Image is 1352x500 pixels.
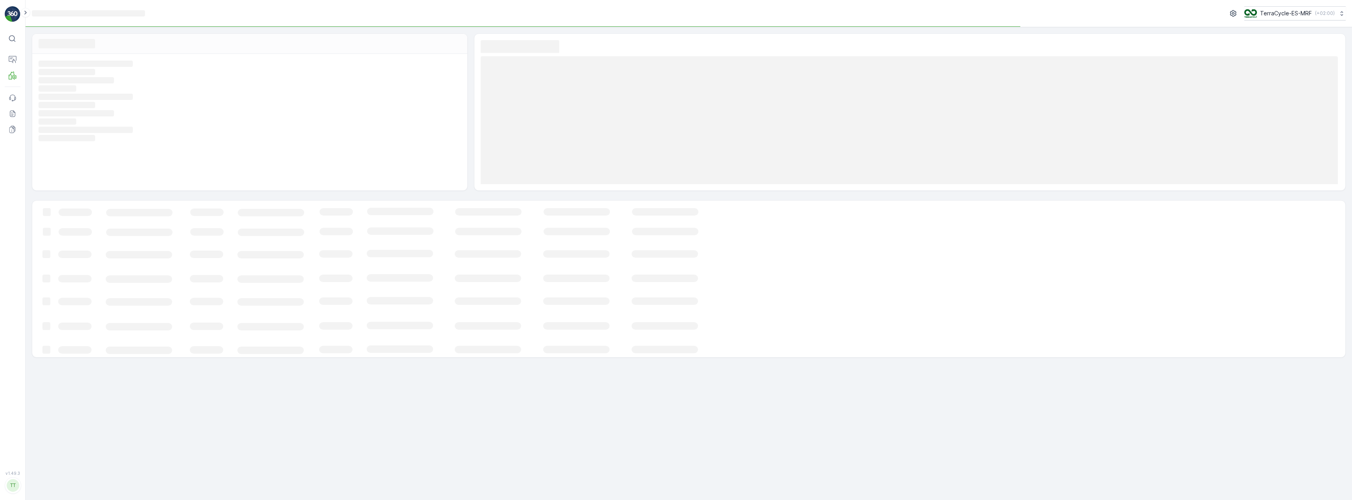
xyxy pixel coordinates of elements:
button: TT [5,477,20,494]
button: TerraCycle-ES-MRF(+02:00) [1244,6,1346,20]
div: TT [7,479,19,492]
p: ( +02:00 ) [1315,10,1335,17]
img: logo [5,6,20,22]
span: v 1.49.3 [5,471,20,476]
p: TerraCycle-ES-MRF [1260,9,1312,17]
img: TC_mwK4AaT.png [1244,9,1257,18]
